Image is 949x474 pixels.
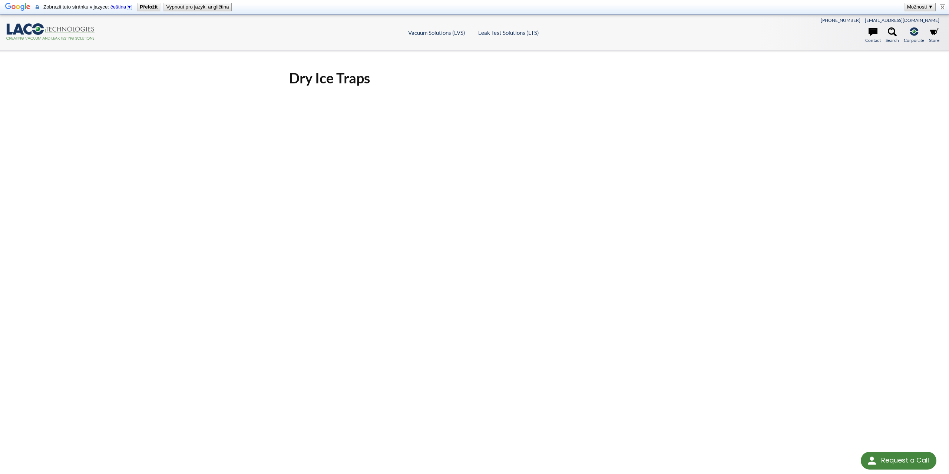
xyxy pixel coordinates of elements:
[865,17,939,23] a: [EMAIL_ADDRESS][DOMAIN_NAME]
[904,37,924,44] span: Corporate
[43,4,134,10] span: Zobrazit tuto stránku v jazyce:
[289,69,660,87] h1: Dry Ice Traps
[140,4,158,10] b: Přeložit
[478,29,539,36] a: Leak Test Solutions (LTS)
[866,455,878,467] img: round button
[865,27,881,44] a: Contact
[36,4,39,10] img: Obsah této zabezpečené stránky bude pomocí zabezpečeného připojení odeslán Googlu k překladu.
[940,4,945,10] img: Zavřít
[408,29,465,36] a: Vacuum Solutions (LVS)
[821,17,860,23] a: [PHONE_NUMBER]
[905,3,935,11] button: Možnosti ▼
[138,3,160,11] button: Přeložit
[881,452,929,469] div: Request a Call
[110,4,126,10] span: čeština
[886,27,899,44] a: Search
[110,4,133,10] a: čeština
[929,27,939,44] a: Store
[5,2,30,13] img: Google Překladač
[164,3,231,11] button: Vypnout pro jazyk: angličtina
[861,452,936,470] div: Request a Call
